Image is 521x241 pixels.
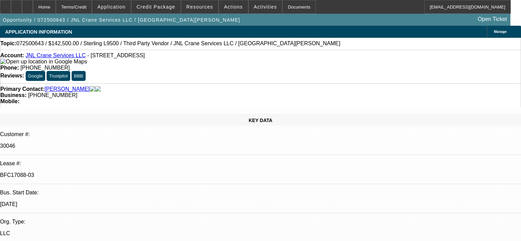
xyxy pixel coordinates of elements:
span: APPLICATION INFORMATION [5,29,72,35]
span: Credit Package [137,4,175,10]
span: Activities [254,4,277,10]
span: Application [97,4,125,10]
span: Resources [186,4,213,10]
img: facebook-icon.png [90,86,95,92]
button: Application [92,0,131,13]
strong: Topic: [0,40,16,47]
button: Actions [219,0,248,13]
img: Open up location in Google Maps [0,59,87,65]
span: Actions [224,4,243,10]
a: Open Ticket [475,13,510,25]
img: linkedin-icon.png [95,86,101,92]
strong: Account: [0,52,24,58]
a: [PERSON_NAME] [45,86,90,92]
strong: Mobile: [0,98,20,104]
span: [PHONE_NUMBER] [28,92,77,98]
span: Opportunity / 072500643 / JNL Crane Services LLC / [GEOGRAPHIC_DATA][PERSON_NAME] [3,17,240,23]
span: KEY DATA [249,118,272,123]
span: Manage [494,30,507,34]
button: Activities [249,0,282,13]
strong: Phone: [0,65,19,71]
button: Resources [181,0,218,13]
button: Google [26,71,45,81]
a: View Google Maps [0,59,87,64]
button: Credit Package [132,0,181,13]
strong: Business: [0,92,26,98]
button: Trustpilot [47,71,70,81]
span: 072500643 / $142,500.00 / Sterling L9500 / Third Party Vendor / JNL Crane Services LLC / [GEOGRAP... [16,40,340,47]
span: - [STREET_ADDRESS] [87,52,145,58]
strong: Reviews: [0,73,24,79]
span: [PHONE_NUMBER] [21,65,70,71]
a: JNL Crane Services LLC [26,52,86,58]
button: BBB [72,71,86,81]
strong: Primary Contact: [0,86,45,92]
